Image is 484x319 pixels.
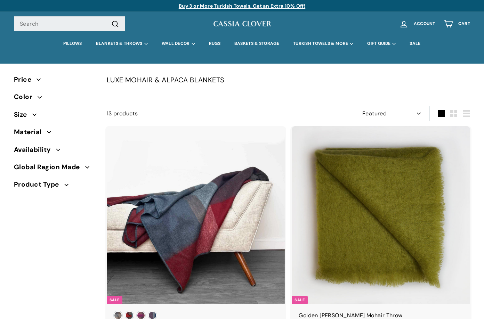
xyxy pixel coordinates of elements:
[439,14,474,34] a: Cart
[202,36,227,51] a: RUGS
[286,36,360,51] summary: TURKISH TOWELS & MORE
[155,36,202,51] summary: WALL DECOR
[14,74,37,85] span: Price
[14,16,125,32] input: Search
[107,296,122,304] div: Sale
[14,160,96,178] button: Global Region Made
[14,178,96,195] button: Product Type
[14,145,56,155] span: Availability
[14,127,47,137] span: Material
[458,22,470,26] span: Cart
[107,109,289,118] div: 13 products
[107,74,470,85] p: LUXE MOHAIR & ALPACA BLANKETS
[395,14,439,34] a: Account
[14,143,96,160] button: Availability
[360,36,403,51] summary: GIFT GUIDE
[89,36,155,51] summary: BLANKETS & THROWS
[14,92,38,102] span: Color
[414,22,435,26] span: Account
[14,108,96,125] button: Size
[14,90,96,107] button: Color
[14,125,96,142] button: Material
[179,3,305,9] a: Buy 3 or More Turkish Towels, Get an Extra 10% Off!
[56,36,89,51] a: PILLOWS
[292,296,307,304] div: Sale
[227,36,286,51] a: BASKETS & STORAGE
[403,36,427,51] a: SALE
[14,109,32,120] span: Size
[14,73,96,90] button: Price
[14,162,85,172] span: Global Region Made
[14,179,64,190] span: Product Type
